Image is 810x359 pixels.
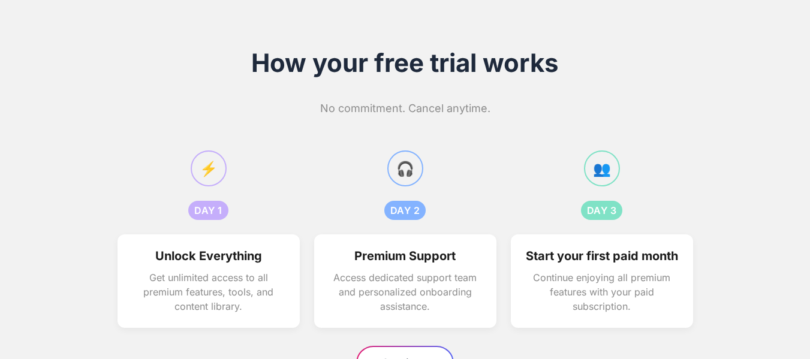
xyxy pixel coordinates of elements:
[525,270,679,313] p: Continue enjoying all premium features with your paid subscription.
[118,48,693,78] h1: How your free trial works
[329,270,482,313] p: Access dedicated support team and personalized onboarding assistance.
[584,150,620,186] div: 👥
[191,150,227,186] div: ⚡
[132,270,285,313] p: Get unlimited access to all premium features, tools, and content library.
[118,102,693,114] p: No commitment. Cancel anytime.
[387,150,423,186] div: 🎧
[581,201,623,220] div: DAY 3
[384,201,426,220] div: DAY 2
[329,249,482,263] h3: Premium Support
[132,249,285,263] h3: Unlock Everything
[525,249,679,263] h3: Start your first paid month
[188,201,228,220] div: DAY 1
